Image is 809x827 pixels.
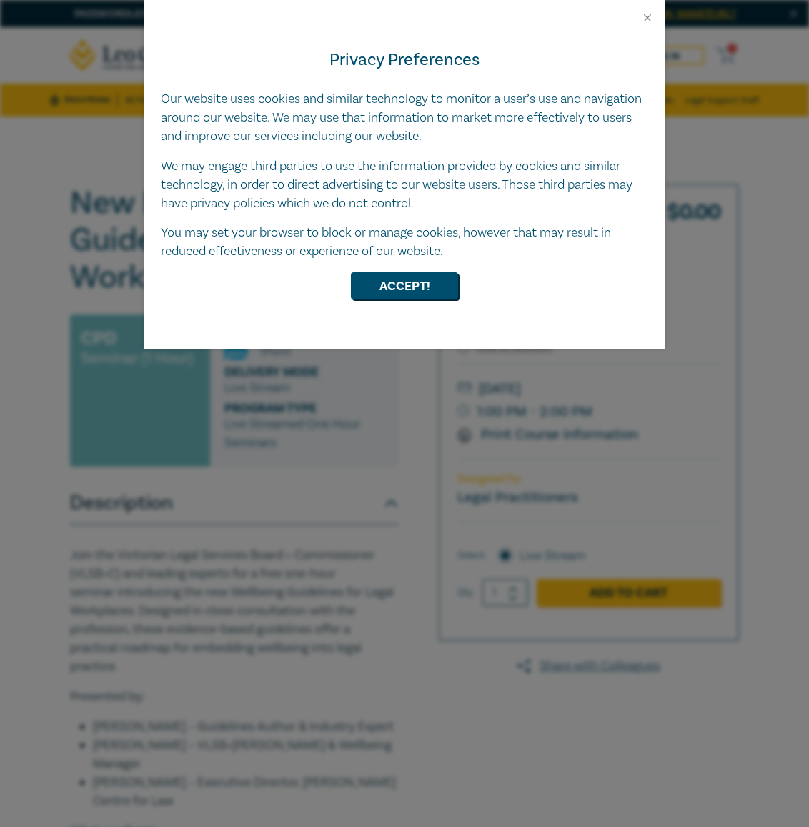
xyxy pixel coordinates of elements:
[161,224,648,261] p: You may set your browser to block or manage cookies, however that may result in reduced effective...
[351,272,458,299] button: Accept!
[161,157,648,213] p: We may engage third parties to use the information provided by cookies and similar technology, in...
[641,11,654,24] button: Close
[161,90,648,146] p: Our website uses cookies and similar technology to monitor a user’s use and navigation around our...
[161,47,648,73] h4: Privacy Preferences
